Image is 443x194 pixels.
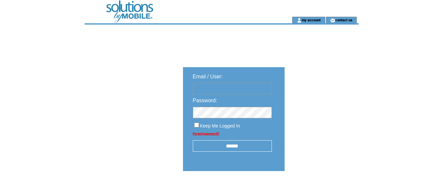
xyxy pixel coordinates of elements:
span: Password: [193,98,217,103]
a: my account [302,18,321,22]
img: account_icon.gif;jsessionid=F9BE23A060D8E70D026501DD1DC9310A [297,18,302,23]
span: Keep Me Logged In [200,123,240,128]
a: Forgot password? [193,132,219,135]
a: contact us [335,18,352,22]
img: contact_us_icon.gif;jsessionid=F9BE23A060D8E70D026501DD1DC9310A [330,18,335,23]
span: Email / User: [193,74,223,79]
